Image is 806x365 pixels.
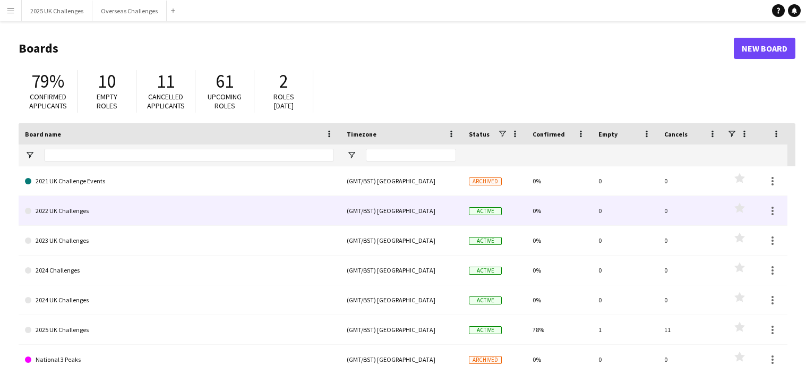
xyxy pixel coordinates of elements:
[347,130,376,138] span: Timezone
[592,315,658,344] div: 1
[469,326,502,334] span: Active
[658,256,724,285] div: 0
[98,70,116,93] span: 10
[340,226,462,255] div: (GMT/BST) [GEOGRAPHIC_DATA]
[526,315,592,344] div: 78%
[25,285,334,315] a: 2024 UK Challenges
[526,196,592,225] div: 0%
[526,285,592,315] div: 0%
[469,207,502,215] span: Active
[347,150,356,160] button: Open Filter Menu
[340,166,462,196] div: (GMT/BST) [GEOGRAPHIC_DATA]
[97,92,117,111] span: Empty roles
[526,256,592,285] div: 0%
[664,130,688,138] span: Cancels
[25,166,334,196] a: 2021 UK Challenge Events
[734,38,795,59] a: New Board
[469,267,502,275] span: Active
[25,256,334,285] a: 2024 Challenges
[469,237,502,245] span: Active
[31,70,64,93] span: 79%
[658,226,724,255] div: 0
[25,315,334,345] a: 2025 UK Challenges
[533,130,565,138] span: Confirmed
[216,70,234,93] span: 61
[147,92,185,111] span: Cancelled applicants
[340,315,462,344] div: (GMT/BST) [GEOGRAPHIC_DATA]
[25,130,61,138] span: Board name
[526,166,592,196] div: 0%
[658,315,724,344] div: 11
[29,92,67,111] span: Confirmed applicants
[592,196,658,225] div: 0
[44,149,334,162] input: Board name Filter Input
[658,196,724,225] div: 0
[22,1,92,21] button: 2025 UK Challenges
[469,296,502,304] span: Active
[208,92,242,111] span: Upcoming roles
[25,150,35,160] button: Open Filter Menu
[592,226,658,255] div: 0
[658,285,724,315] div: 0
[273,92,294,111] span: Roles [DATE]
[340,285,462,315] div: (GMT/BST) [GEOGRAPHIC_DATA]
[469,177,502,185] span: Archived
[25,226,334,256] a: 2023 UK Challenges
[366,149,456,162] input: Timezone Filter Input
[340,196,462,225] div: (GMT/BST) [GEOGRAPHIC_DATA]
[19,40,734,56] h1: Boards
[592,285,658,315] div: 0
[469,130,490,138] span: Status
[157,70,175,93] span: 11
[25,196,334,226] a: 2022 UK Challenges
[469,356,502,364] span: Archived
[279,70,288,93] span: 2
[526,226,592,255] div: 0%
[340,256,462,285] div: (GMT/BST) [GEOGRAPHIC_DATA]
[92,1,167,21] button: Overseas Challenges
[592,166,658,196] div: 0
[598,130,618,138] span: Empty
[658,166,724,196] div: 0
[592,256,658,285] div: 0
